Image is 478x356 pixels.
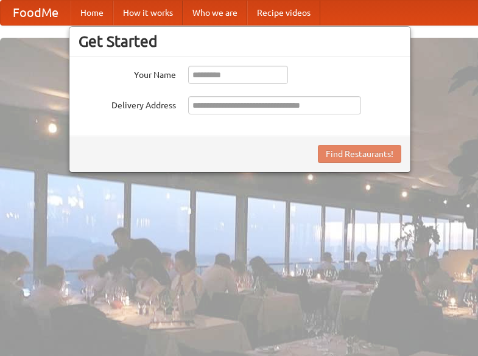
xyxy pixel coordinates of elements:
[318,145,401,163] button: Find Restaurants!
[71,1,113,25] a: Home
[79,32,401,51] h3: Get Started
[79,66,176,81] label: Your Name
[247,1,320,25] a: Recipe videos
[79,96,176,111] label: Delivery Address
[1,1,71,25] a: FoodMe
[113,1,183,25] a: How it works
[183,1,247,25] a: Who we are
